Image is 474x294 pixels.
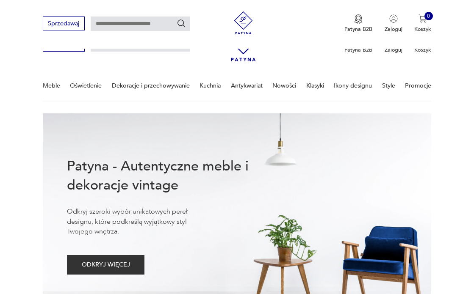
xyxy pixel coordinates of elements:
a: Ikony designu [334,71,372,100]
a: Sprzedawaj [43,22,85,27]
button: Patyna B2B [344,14,372,33]
button: Zaloguj [385,14,402,33]
p: Zaloguj [385,25,402,33]
p: Patyna B2B [344,25,372,33]
img: Ikona medalu [354,14,363,24]
p: Koszyk [414,46,431,54]
a: Nowości [272,71,296,100]
h1: Patyna - Autentyczne meble i dekoracje vintage [67,157,273,195]
a: Oświetlenie [70,71,102,100]
a: Klasyki [306,71,324,100]
a: Ikona medaluPatyna B2B [344,14,372,33]
a: ODKRYJ WIĘCEJ [67,263,144,268]
button: 0Koszyk [414,14,431,33]
p: Odkryj szeroki wybór unikatowych pereł designu, które podkreślą wyjątkowy styl Twojego wnętrza. [67,207,212,236]
a: Kuchnia [200,71,221,100]
a: Meble [43,71,60,100]
img: Ikonka użytkownika [389,14,398,23]
button: Sprzedawaj [43,16,85,30]
button: Szukaj [177,19,186,28]
img: Ikona koszyka [419,14,427,23]
a: Dekoracje i przechowywanie [112,71,190,100]
div: 0 [424,12,433,20]
p: Koszyk [414,25,431,33]
p: Patyna B2B [344,46,372,54]
a: Promocje [405,71,431,100]
a: Style [382,71,395,100]
a: Antykwariat [231,71,263,100]
button: ODKRYJ WIĘCEJ [67,255,144,275]
p: Zaloguj [385,46,402,54]
img: Patyna - sklep z meblami i dekoracjami vintage [229,11,258,34]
